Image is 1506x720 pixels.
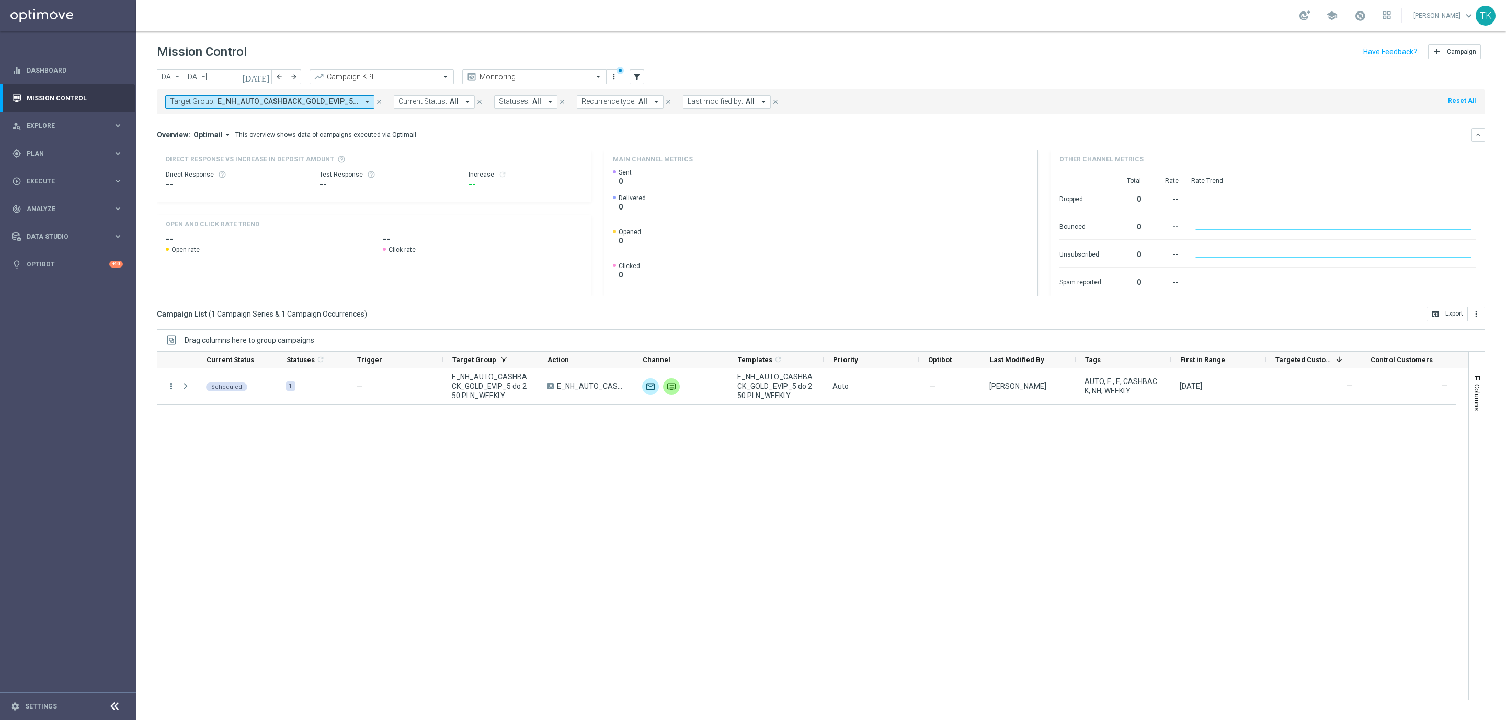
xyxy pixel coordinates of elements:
span: Analyze [27,206,113,212]
div: -- [1154,217,1179,234]
a: Mission Control [27,84,123,112]
input: Select date range [157,69,272,84]
span: Plan [27,150,113,157]
h3: Campaign List [157,309,367,319]
span: Opened [619,228,641,236]
i: arrow_drop_down [545,97,555,107]
i: close [772,98,779,106]
div: 22 Aug 2025, Friday [1180,381,1202,391]
div: Rate Trend [1191,177,1476,185]
button: play_circle_outline Execute keyboard_arrow_right [12,177,123,185]
button: Current Status: All arrow_drop_down [394,95,475,109]
span: Target Group [452,356,496,364]
button: add Campaign [1428,44,1481,59]
h4: Main channel metrics [613,155,693,164]
span: Click rate [389,246,416,254]
div: Increase [469,170,583,179]
img: Optimail [642,378,659,395]
div: Tomasz Kowalczyk [989,381,1046,391]
span: Priority [833,356,858,364]
span: Data Studio [27,234,113,240]
button: Statuses: All arrow_drop_down [494,95,557,109]
span: Control Customers [1371,356,1433,364]
span: First in Range [1180,356,1225,364]
i: settings [10,702,20,711]
span: Trigger [357,356,382,364]
span: Last Modified By [990,356,1044,364]
span: Execute [27,178,113,184]
button: lightbulb Optibot +10 [12,260,123,269]
span: E_NH_AUTO_CASHBACK_GOLD_EVIP_5 do 250 PLN_WEEKLY [452,372,529,400]
span: 0 [619,236,641,246]
button: more_vert [1468,307,1485,321]
span: 1 Campaign Series & 1 Campaign Occurrences [211,309,364,319]
i: track_changes [12,204,21,214]
button: Target Group: E_NH_AUTO_CASHBACK_GOLD_EVIP_5 do 250 PLN_WEEKLY arrow_drop_down [165,95,374,109]
i: equalizer [12,66,21,75]
button: close [374,96,384,108]
span: Recurrence type: [581,97,636,106]
div: -- [469,179,583,191]
span: Optibot [928,356,952,364]
button: close [557,96,567,108]
div: Mission Control [12,84,123,112]
i: keyboard_arrow_right [113,121,123,131]
span: All [746,97,755,106]
span: Calculate column [315,354,325,365]
i: refresh [316,355,325,364]
div: -- [1154,245,1179,262]
i: person_search [12,121,21,131]
span: Drag columns here to group campaigns [185,336,314,344]
i: lightbulb [12,260,21,269]
span: Direct Response VS Increase In Deposit Amount [166,155,334,164]
h4: Other channel metrics [1059,155,1144,164]
div: Optibot [12,250,123,278]
i: keyboard_arrow_right [113,176,123,186]
div: 0 [1114,273,1141,289]
i: arrow_drop_down [759,97,768,107]
div: TK [1476,6,1496,26]
div: Rate [1154,177,1179,185]
multiple-options-button: Export to CSV [1427,309,1485,318]
button: gps_fixed Plan keyboard_arrow_right [12,149,123,158]
div: 0 [1114,190,1141,206]
span: All [638,97,647,106]
div: person_search Explore keyboard_arrow_right [12,122,123,130]
i: arrow_drop_down [652,97,661,107]
span: Columns [1473,384,1481,411]
span: E_NH_AUTO_CASHBACK_GOLD_EVIP_5 do 250 PLN_WEEKLY [218,97,358,106]
i: close [375,98,383,106]
i: play_circle_outline [12,177,21,186]
a: Dashboard [27,56,123,84]
div: Spam reported [1059,273,1101,289]
div: Private message [663,378,680,395]
span: Explore [27,123,113,129]
span: Statuses: [499,97,530,106]
button: more_vert [166,381,176,391]
span: ) [364,309,367,319]
i: [DATE] [242,72,270,82]
span: ( [209,309,211,319]
button: Data Studio keyboard_arrow_right [12,233,123,241]
div: Test Response [320,170,451,179]
button: arrow_back [272,69,287,84]
span: — [930,381,935,391]
i: arrow_forward [290,73,298,80]
div: Execute [12,177,113,186]
label: — [1442,380,1447,390]
span: Target Group: [170,97,215,106]
i: trending_up [314,72,324,82]
div: Dashboard [12,56,123,84]
span: Channel [643,356,670,364]
button: open_in_browser Export [1427,307,1468,321]
i: preview [466,72,477,82]
span: Delivered [619,194,646,202]
span: Tags [1085,356,1101,364]
span: Current Status [207,356,254,364]
div: Direct Response [166,170,302,179]
ng-select: Monitoring [462,69,607,84]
